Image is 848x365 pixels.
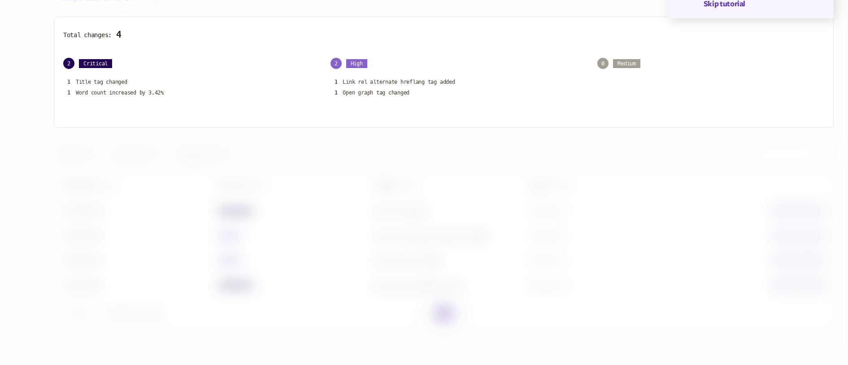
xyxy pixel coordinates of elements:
span: 1 [335,90,338,96]
span: 2 [331,58,342,69]
p: Link rel alternate hreflang tag added [343,78,455,86]
span: 0 [597,58,609,69]
p: Open graph tag changed [343,89,409,96]
button: 1Word count increased by 3.42% [63,89,168,97]
span: 4 [116,30,122,40]
span: 1 [67,79,70,85]
p: Title tag changed [76,78,127,86]
p: Word count increased by 3.42% [76,89,164,96]
span: 1 [335,79,338,85]
span: 2 [63,58,74,69]
span: 1 [67,90,70,96]
span: Critical [79,59,112,68]
p: Total changes: [63,30,824,40]
span: High [346,59,367,68]
span: Medium [613,59,640,68]
button: 1Open graph tag changed [331,89,414,97]
button: 1Link rel alternate hreflang tag added [331,78,459,86]
button: 1Title tag changed [63,78,131,86]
